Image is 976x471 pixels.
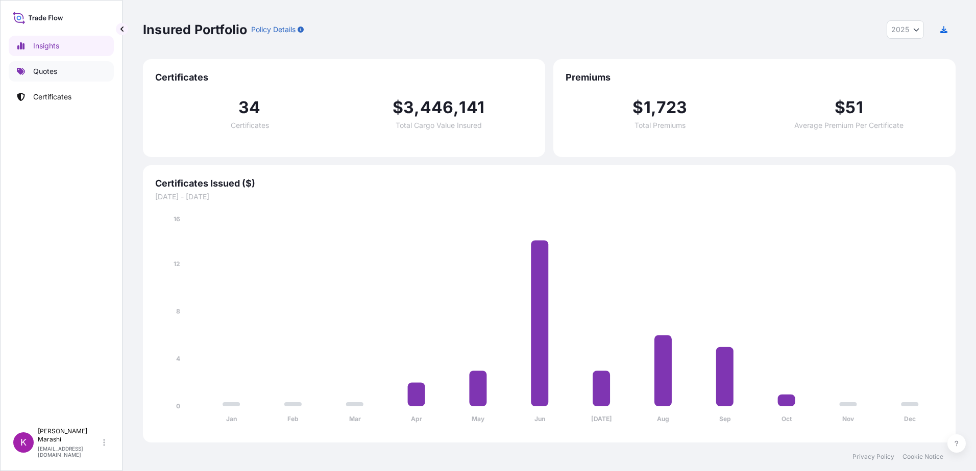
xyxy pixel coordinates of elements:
span: $ [835,99,845,116]
tspan: Oct [782,415,792,423]
p: [PERSON_NAME] Marashi [38,427,101,443]
a: Privacy Policy [852,453,894,461]
span: 446 [420,99,454,116]
span: 141 [459,99,484,116]
span: 1 [644,99,651,116]
span: 723 [656,99,688,116]
p: Insured Portfolio [143,21,247,38]
p: [EMAIL_ADDRESS][DOMAIN_NAME] [38,446,101,458]
span: Total Premiums [635,122,686,129]
span: 51 [845,99,863,116]
p: Insights [33,41,59,51]
tspan: Apr [411,415,422,423]
span: $ [632,99,643,116]
tspan: Aug [657,415,669,423]
span: $ [393,99,403,116]
tspan: Jun [534,415,545,423]
a: Cookie Notice [902,453,943,461]
tspan: 4 [176,355,180,362]
tspan: 12 [174,260,180,268]
span: Certificates Issued ($) [155,177,943,190]
a: Certificates [9,87,114,107]
p: Policy Details [251,24,296,35]
button: Year Selector [887,20,924,39]
span: 3 [403,99,414,116]
tspan: Sep [719,415,731,423]
span: Certificates [155,71,533,84]
span: , [414,99,420,116]
span: , [453,99,459,116]
span: Average Premium Per Certificate [794,122,904,129]
span: K [20,437,27,448]
span: 34 [238,99,260,116]
span: Total Cargo Value Insured [396,122,482,129]
span: 2025 [891,24,909,35]
span: , [651,99,656,116]
tspan: 0 [176,402,180,410]
p: Certificates [33,92,71,102]
span: [DATE] - [DATE] [155,192,943,202]
tspan: [DATE] [591,415,612,423]
tspan: Nov [842,415,855,423]
tspan: Dec [904,415,916,423]
p: Quotes [33,66,57,76]
a: Insights [9,36,114,56]
tspan: 8 [176,307,180,315]
tspan: Jan [226,415,237,423]
a: Quotes [9,61,114,82]
tspan: May [472,415,485,423]
tspan: 16 [174,215,180,223]
span: Certificates [231,122,269,129]
tspan: Feb [287,415,299,423]
tspan: Mar [349,415,361,423]
span: Premiums [566,71,943,84]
